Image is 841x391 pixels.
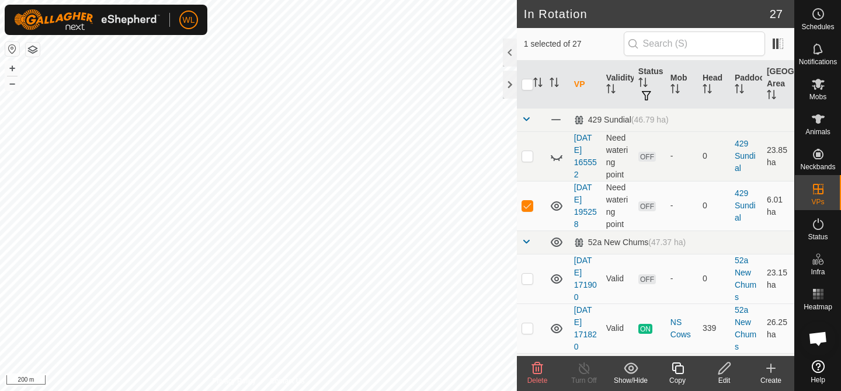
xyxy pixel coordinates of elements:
p-sorticon: Activate to sort [735,86,744,95]
span: (47.37 ha) [648,238,686,247]
span: Heatmap [804,303,832,310]
th: Status [634,61,666,109]
th: Validity [602,61,634,109]
button: – [5,76,19,90]
div: - [670,200,693,212]
p-sorticon: Activate to sort [550,79,559,89]
div: 429 Sundial [574,115,669,125]
td: Need watering point [602,131,634,181]
span: Schedules [801,23,834,30]
span: Animals [805,128,830,135]
div: Turn Off [561,375,607,386]
img: Gallagher Logo [14,9,160,30]
a: Privacy Policy [212,376,256,386]
p-sorticon: Activate to sort [703,86,712,95]
a: 52a New Chums [735,305,756,351]
button: Reset Map [5,42,19,56]
span: 27 [770,5,783,23]
span: Neckbands [800,163,835,170]
span: 1 selected of 27 [524,38,624,50]
p-sorticon: Activate to sort [533,79,543,89]
a: 52a New Chums [735,256,756,302]
td: 6.01 ha [762,181,794,231]
div: NS Cows [670,316,693,341]
p-sorticon: Activate to sort [670,86,680,95]
a: Help [795,355,841,388]
h2: In Rotation [524,7,770,21]
td: 26.25 ha [762,303,794,353]
p-sorticon: Activate to sort [767,92,776,101]
span: WL [183,14,195,26]
span: Notifications [799,58,837,65]
th: Mob [666,61,698,109]
div: Show/Hide [607,375,654,386]
th: VP [569,61,602,109]
span: OFF [638,201,656,211]
a: Contact Us [270,376,304,386]
span: Delete [527,376,548,385]
span: OFF [638,274,656,284]
span: Mobs [809,93,826,100]
th: Head [698,61,730,109]
td: 23.15 ha [762,254,794,303]
th: Paddock [730,61,762,109]
div: - [670,273,693,285]
span: (46.79 ha) [631,115,669,124]
span: VPs [811,198,824,205]
span: OFF [638,152,656,162]
button: Map Layers [26,43,40,57]
td: 339 [698,303,730,353]
div: - [670,150,693,162]
input: Search (S) [624,32,765,56]
p-sorticon: Activate to sort [606,86,616,95]
button: + [5,61,19,75]
td: 0 [698,254,730,303]
a: [DATE] 171900 [574,256,597,302]
td: 23.85 ha [762,131,794,181]
span: ON [638,324,652,334]
a: [DATE] 165552 [574,133,597,179]
div: Create [748,375,794,386]
div: 52a New Chums [574,238,686,247]
td: Need watering point [602,181,634,231]
td: Valid [602,254,634,303]
a: [DATE] 195258 [574,183,597,229]
div: Copy [654,375,701,386]
a: [DATE] 171820 [574,305,597,351]
div: Edit [701,375,748,386]
p-sorticon: Activate to sort [638,79,648,89]
a: 429 Sundial [735,139,756,173]
td: 0 [698,181,730,231]
span: Help [811,376,825,383]
a: 429 Sundial [735,188,756,222]
div: Open chat [801,321,836,356]
th: [GEOGRAPHIC_DATA] Area [762,61,794,109]
td: Valid [602,303,634,353]
span: Infra [811,268,825,275]
td: 0 [698,131,730,181]
span: Status [808,233,828,240]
